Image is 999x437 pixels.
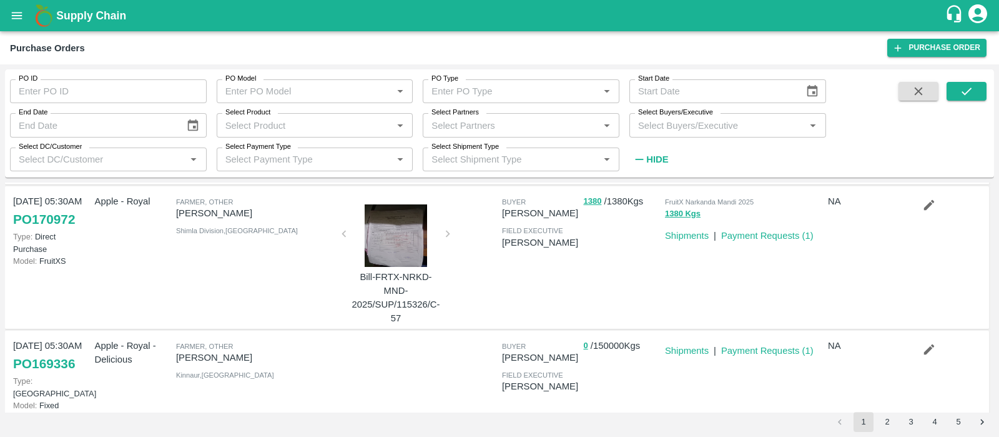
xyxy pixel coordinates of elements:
[176,343,233,350] span: Farmer, Other
[828,412,994,432] nav: pagination navigation
[392,118,408,134] button: Open
[599,118,615,134] button: Open
[19,108,47,118] label: End Date
[583,194,659,209] p: / 1380 Kgs
[13,194,89,208] p: [DATE] 05:30AM
[583,339,588,353] button: 0
[176,206,334,220] p: [PERSON_NAME]
[629,149,672,170] button: Hide
[877,412,897,432] button: Go to page 2
[225,74,257,84] label: PO Model
[220,151,373,168] input: Select Payment Type
[665,207,701,221] button: 1380 Kgs
[176,227,298,234] span: Shimla Division , [GEOGRAPHIC_DATA]
[633,117,802,133] input: Select Buyers/Executive
[426,83,579,99] input: Enter PO Type
[225,142,291,152] label: Select Payment Type
[426,117,595,133] input: Select Partners
[502,379,578,393] p: [PERSON_NAME]
[13,339,89,353] p: [DATE] 05:30AM
[10,40,85,56] div: Purchase Orders
[426,151,595,168] input: Select Shipment Type
[805,118,821,134] button: Open
[431,74,458,84] label: PO Type
[94,194,170,208] p: Apple - Royal
[392,151,408,168] button: Open
[10,113,176,137] input: End Date
[225,108,270,118] label: Select Product
[56,9,126,22] b: Supply Chain
[13,376,32,386] span: Type:
[709,224,716,243] div: |
[629,79,795,103] input: Start Date
[828,194,904,208] p: NA
[887,39,987,57] a: Purchase Order
[13,401,37,410] span: Model:
[502,198,526,206] span: buyer
[431,108,479,118] label: Select Partners
[665,198,754,206] span: FruitX Narkanda Mandi 2025
[19,142,82,152] label: Select DC/Customer
[800,79,824,103] button: Choose date
[220,83,373,99] input: Enter PO Model
[502,206,578,220] p: [PERSON_NAME]
[94,339,170,367] p: Apple - Royal - Delicious
[721,231,814,241] a: Payment Requests (1)
[431,142,499,152] label: Select Shipment Type
[948,412,968,432] button: Go to page 5
[19,74,37,84] label: PO ID
[502,236,578,249] p: [PERSON_NAME]
[583,194,601,209] button: 1380
[502,351,578,364] p: [PERSON_NAME]
[502,371,563,379] span: field executive
[901,412,921,432] button: Go to page 3
[13,232,32,241] span: Type:
[176,198,233,206] span: Farmer, Other
[176,351,334,364] p: [PERSON_NAME]
[646,154,668,164] strong: Hide
[13,256,37,266] span: Model:
[13,208,75,231] a: PO170972
[181,114,205,138] button: Choose date
[638,108,713,118] label: Select Buyers/Executive
[13,353,75,375] a: PO169336
[709,339,716,358] div: |
[13,255,89,267] p: FruitXS
[349,270,443,326] p: Bill-FRTX-NRKD-MND-2025/SUP/115326/C-57
[721,346,814,356] a: Payment Requests (1)
[2,1,31,30] button: open drawer
[945,4,967,27] div: customer-support
[31,3,56,28] img: logo
[665,346,709,356] a: Shipments
[13,375,89,399] p: [GEOGRAPHIC_DATA]
[13,399,89,411] p: Fixed
[599,83,615,99] button: Open
[502,343,526,350] span: buyer
[56,7,945,24] a: Supply Chain
[638,74,669,84] label: Start Date
[828,339,904,353] p: NA
[665,231,709,241] a: Shipments
[972,412,992,432] button: Go to next page
[502,227,563,234] span: field executive
[967,3,989,29] div: account of current user
[392,83,408,99] button: Open
[13,231,89,254] p: Direct Purchase
[583,339,659,353] p: / 150000 Kgs
[854,412,874,432] button: page 1
[14,151,182,168] input: Select DC/Customer
[220,117,389,133] input: Select Product
[176,371,274,379] span: Kinnaur , [GEOGRAPHIC_DATA]
[925,412,945,432] button: Go to page 4
[599,151,615,168] button: Open
[10,79,207,103] input: Enter PO ID
[185,151,202,168] button: Open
